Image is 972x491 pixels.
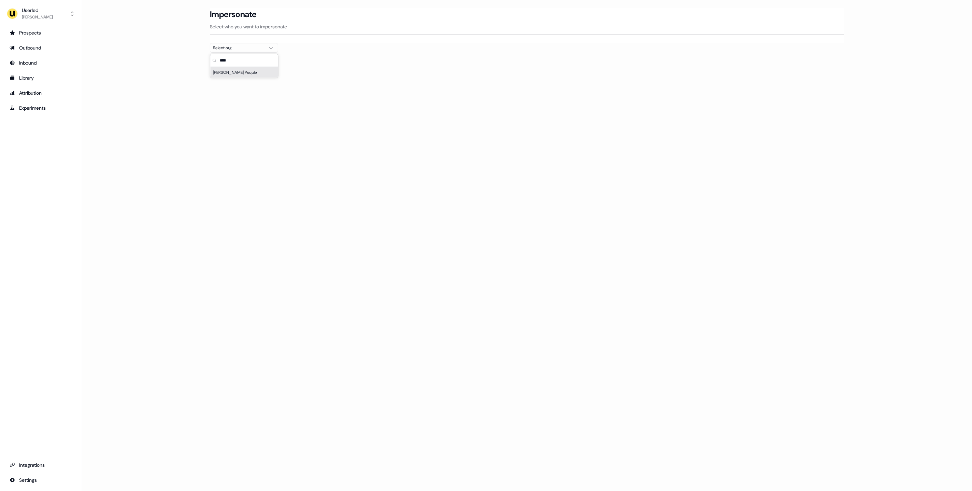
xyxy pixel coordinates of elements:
[5,460,76,470] a: Go to integrations
[210,67,278,78] div: Suggestions
[10,59,72,66] div: Inbound
[10,462,72,468] div: Integrations
[5,5,76,22] button: Userled[PERSON_NAME]
[22,7,53,14] div: Userled
[10,105,72,111] div: Experiments
[210,23,844,30] p: Select who you want to impersonate
[5,42,76,53] a: Go to outbound experience
[10,90,72,96] div: Attribution
[213,44,264,51] div: Select org
[10,477,72,483] div: Settings
[22,14,53,21] div: [PERSON_NAME]
[10,29,72,36] div: Prospects
[5,103,76,113] a: Go to experiments
[10,44,72,51] div: Outbound
[210,43,278,53] button: Select org
[10,74,72,81] div: Library
[5,57,76,68] a: Go to Inbound
[210,9,257,19] h3: Impersonate
[5,87,76,98] a: Go to attribution
[210,67,278,78] div: [PERSON_NAME] People
[5,475,76,486] a: Go to integrations
[5,72,76,83] a: Go to templates
[5,27,76,38] a: Go to prospects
